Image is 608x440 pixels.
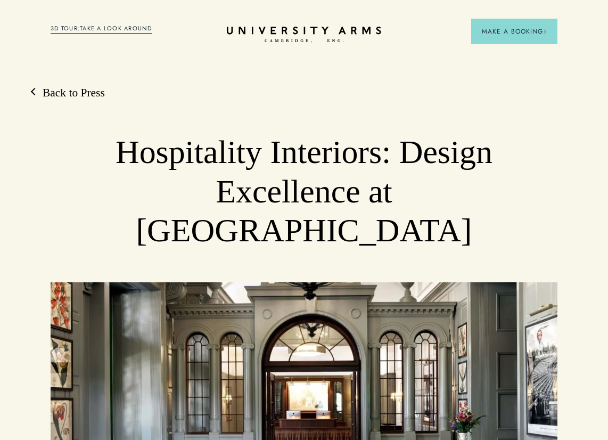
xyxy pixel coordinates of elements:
[471,19,557,44] button: Make a BookingArrow icon
[227,27,381,43] a: Home
[543,30,547,34] img: Arrow icon
[101,133,506,250] h1: Hospitality Interiors: Design Excellence at [GEOGRAPHIC_DATA]
[482,27,547,36] span: Make a Booking
[51,24,152,34] a: 3D TOUR:TAKE A LOOK AROUND
[32,85,105,101] a: Back to Press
